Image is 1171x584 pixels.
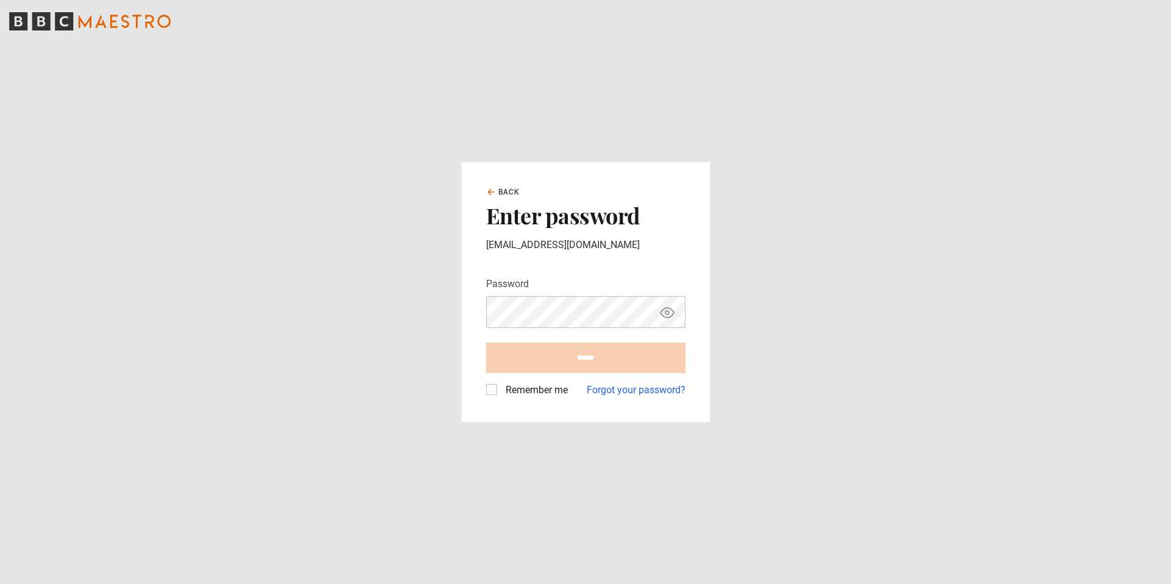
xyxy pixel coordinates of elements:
a: Back [486,187,520,198]
label: Password [486,277,529,291]
a: Forgot your password? [587,383,686,397]
svg: BBC Maestro [9,12,171,30]
span: Back [498,187,520,198]
p: [EMAIL_ADDRESS][DOMAIN_NAME] [486,238,686,252]
button: Show password [657,302,678,323]
label: Remember me [501,383,568,397]
h2: Enter password [486,202,686,228]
